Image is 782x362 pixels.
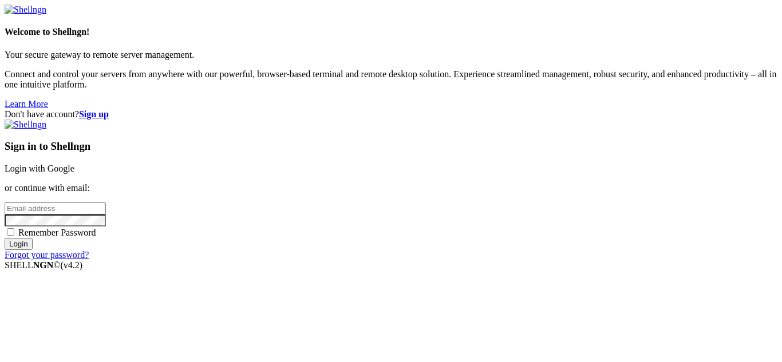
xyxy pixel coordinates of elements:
[5,238,33,250] input: Login
[79,109,109,119] a: Sign up
[5,109,777,120] div: Don't have account?
[5,250,89,260] a: Forgot your password?
[5,202,106,214] input: Email address
[61,260,83,270] span: 4.2.0
[5,5,46,15] img: Shellngn
[5,183,777,193] p: or continue with email:
[33,260,54,270] b: NGN
[5,69,777,90] p: Connect and control your servers from anywhere with our powerful, browser-based terminal and remo...
[18,228,96,237] span: Remember Password
[5,120,46,130] img: Shellngn
[5,164,74,173] a: Login with Google
[7,228,14,236] input: Remember Password
[5,140,777,153] h3: Sign in to Shellngn
[5,99,48,109] a: Learn More
[5,260,82,270] span: SHELL ©
[5,50,777,60] p: Your secure gateway to remote server management.
[5,27,777,37] h4: Welcome to Shellngn!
